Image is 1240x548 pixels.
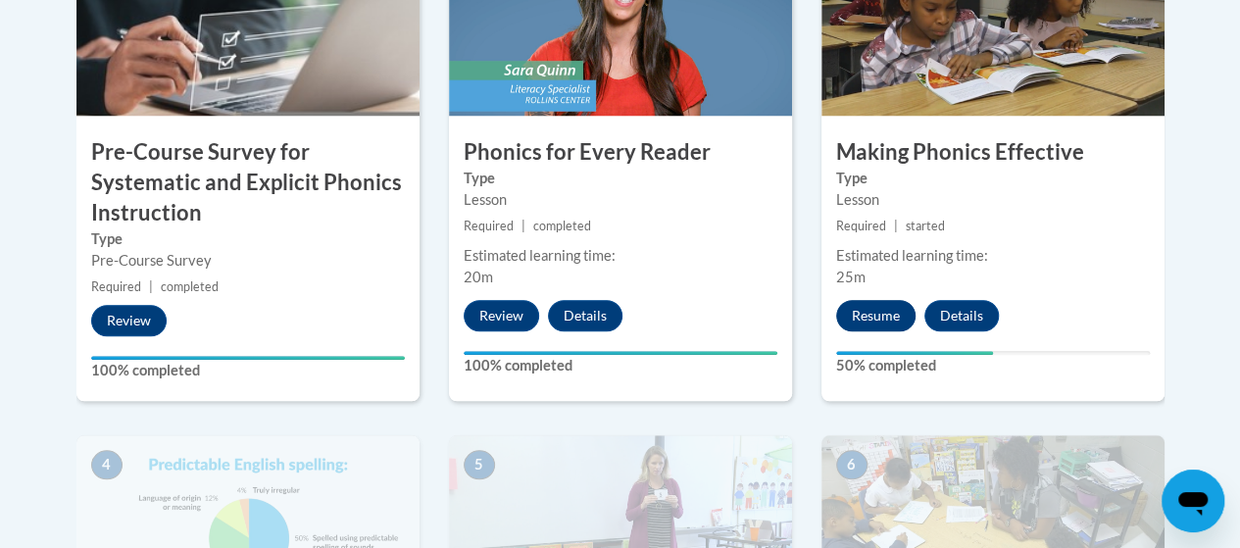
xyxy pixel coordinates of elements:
label: Type [464,168,777,189]
div: Your progress [91,356,405,360]
span: Required [91,279,141,294]
button: Review [464,300,539,331]
span: 5 [464,450,495,479]
span: | [149,279,153,294]
span: 20m [464,269,493,285]
label: 50% completed [836,355,1150,376]
h3: Phonics for Every Reader [449,137,792,168]
button: Details [924,300,999,331]
span: 4 [91,450,123,479]
label: 100% completed [464,355,777,376]
span: completed [161,279,219,294]
h3: Making Phonics Effective [821,137,1165,168]
div: Lesson [836,189,1150,211]
span: Required [836,219,886,233]
button: Resume [836,300,916,331]
label: Type [836,168,1150,189]
div: Your progress [464,351,777,355]
span: 25m [836,269,866,285]
div: Lesson [464,189,777,211]
span: completed [533,219,591,233]
span: started [906,219,945,233]
div: Pre-Course Survey [91,250,405,272]
div: Estimated learning time: [836,245,1150,267]
label: 100% completed [91,360,405,381]
span: | [521,219,525,233]
h3: Pre-Course Survey for Systematic and Explicit Phonics Instruction [76,137,420,227]
button: Review [91,305,167,336]
div: Your progress [836,351,993,355]
button: Details [548,300,622,331]
span: 6 [836,450,868,479]
iframe: Button to launch messaging window [1162,470,1224,532]
label: Type [91,228,405,250]
span: | [894,219,898,233]
div: Estimated learning time: [464,245,777,267]
span: Required [464,219,514,233]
